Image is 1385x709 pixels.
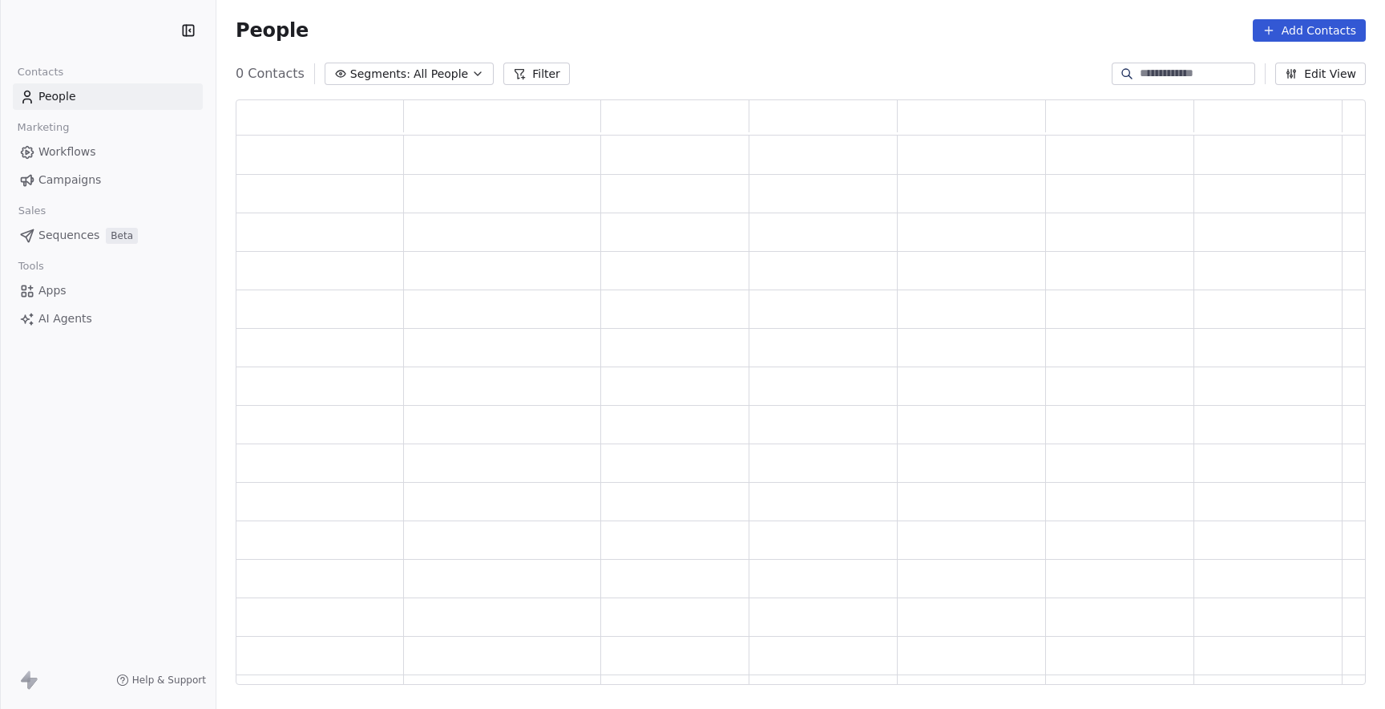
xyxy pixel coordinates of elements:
[1275,63,1366,85] button: Edit View
[350,66,410,83] span: Segments:
[38,88,76,105] span: People
[236,18,309,43] span: People
[10,60,71,84] span: Contacts
[13,278,203,304] a: Apps
[132,674,206,687] span: Help & Support
[13,167,203,193] a: Campaigns
[13,139,203,165] a: Workflows
[38,310,92,327] span: AI Agents
[13,222,203,249] a: SequencesBeta
[116,674,206,687] a: Help & Support
[38,282,67,299] span: Apps
[38,144,96,160] span: Workflows
[106,228,138,244] span: Beta
[13,83,203,110] a: People
[414,66,468,83] span: All People
[503,63,570,85] button: Filter
[38,172,101,188] span: Campaigns
[38,227,99,244] span: Sequences
[11,254,50,278] span: Tools
[11,199,53,223] span: Sales
[236,64,305,83] span: 0 Contacts
[13,306,203,332] a: AI Agents
[1253,19,1366,42] button: Add Contacts
[10,115,76,140] span: Marketing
